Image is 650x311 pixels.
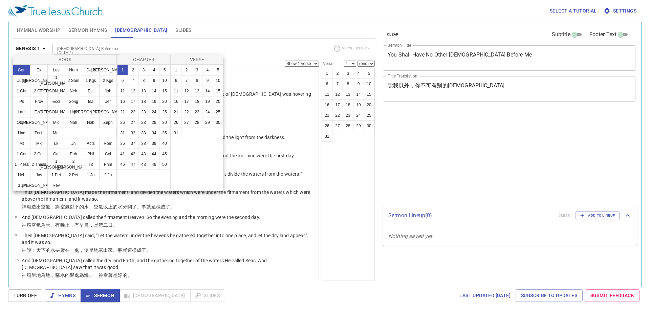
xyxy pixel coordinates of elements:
[128,75,138,86] button: 7
[172,56,222,63] p: Verse
[149,86,159,96] button: 14
[47,107,65,117] button: [PERSON_NAME]
[192,65,202,75] button: 3
[82,170,100,180] button: 1 Jn
[128,128,138,138] button: 32
[47,117,65,128] button: Mic
[117,159,128,170] button: 46
[117,75,128,86] button: 6
[171,128,181,138] button: 31
[13,170,30,180] button: Heb
[128,159,138,170] button: 47
[213,107,223,117] button: 25
[138,107,149,117] button: 23
[159,159,170,170] button: 50
[149,96,159,107] button: 19
[149,149,159,159] button: 44
[65,149,82,159] button: Eph
[117,149,128,159] button: 41
[117,138,128,149] button: 36
[30,138,48,149] button: Mk
[138,117,149,128] button: 28
[65,170,82,180] button: 2 Pet
[138,159,149,170] button: 48
[149,159,159,170] button: 49
[149,107,159,117] button: 24
[65,159,82,170] button: 2 [PERSON_NAME]
[82,107,100,117] button: [PERSON_NAME]
[128,107,138,117] button: 22
[30,180,48,191] button: [PERSON_NAME]
[181,117,192,128] button: 27
[65,96,82,107] button: Song
[171,117,181,128] button: 26
[13,86,30,96] button: 1 Chr
[159,65,170,75] button: 5
[30,65,48,75] button: Ex
[171,96,181,107] button: 16
[213,117,223,128] button: 30
[99,65,117,75] button: [PERSON_NAME]
[99,159,117,170] button: Phm
[82,65,100,75] button: Deut
[159,117,170,128] button: 30
[82,96,100,107] button: Isa
[13,65,30,75] button: Gen
[159,96,170,107] button: 20
[99,96,117,107] button: Jer
[117,86,128,96] button: 11
[213,96,223,107] button: 20
[13,128,30,138] button: Hag
[202,75,213,86] button: 9
[117,96,128,107] button: 16
[65,86,82,96] button: Neh
[13,117,30,128] button: Obad
[13,180,30,191] button: 3 Jn
[117,65,128,75] button: 1
[47,159,65,170] button: 1 [PERSON_NAME]
[47,170,65,180] button: 1 Pet
[138,86,149,96] button: 13
[159,138,170,149] button: 40
[213,65,223,75] button: 5
[30,107,48,117] button: Ezek
[138,65,149,75] button: 3
[99,170,117,180] button: 2 Jn
[171,75,181,86] button: 6
[65,75,82,86] button: 2 Sam
[30,75,48,86] button: [PERSON_NAME]
[149,138,159,149] button: 39
[192,96,202,107] button: 18
[149,65,159,75] button: 4
[202,86,213,96] button: 14
[13,96,30,107] button: Ps
[13,75,30,86] button: Judg
[99,138,117,149] button: Rom
[192,75,202,86] button: 8
[181,86,192,96] button: 12
[128,96,138,107] button: 17
[171,65,181,75] button: 1
[82,117,100,128] button: Hab
[138,96,149,107] button: 18
[138,128,149,138] button: 33
[30,117,48,128] button: [PERSON_NAME]
[181,65,192,75] button: 2
[65,65,82,75] button: Num
[47,86,65,96] button: [PERSON_NAME]
[159,149,170,159] button: 45
[47,65,65,75] button: Lev
[192,107,202,117] button: 23
[138,138,149,149] button: 38
[30,86,48,96] button: 2 Chr
[181,75,192,86] button: 7
[149,75,159,86] button: 9
[13,149,30,159] button: 1 Cor
[213,86,223,96] button: 15
[30,149,48,159] button: 2 Cor
[159,128,170,138] button: 35
[117,117,128,128] button: 26
[171,86,181,96] button: 11
[15,56,116,63] p: Book
[181,96,192,107] button: 17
